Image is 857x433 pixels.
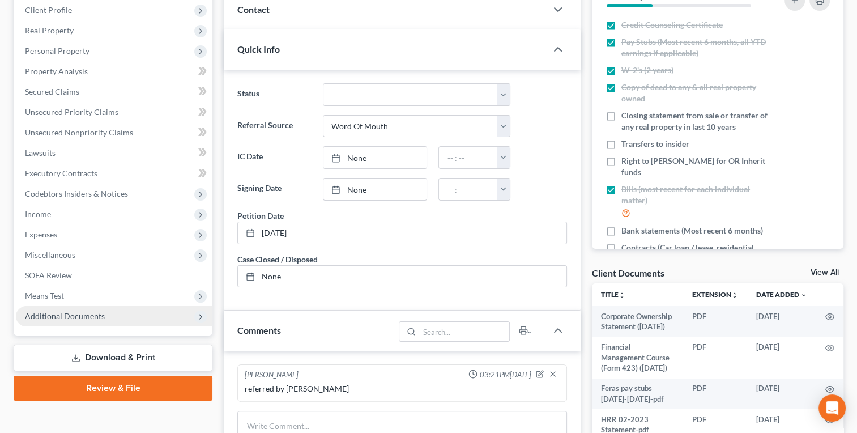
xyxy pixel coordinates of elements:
span: Unsecured Priority Claims [25,107,118,117]
a: Extensionunfold_more [692,290,738,299]
span: Real Property [25,26,74,35]
i: unfold_more [619,292,625,299]
td: [DATE] [747,337,816,378]
a: Lawsuits [16,143,212,163]
span: Quick Info [237,44,280,54]
span: SOFA Review [25,270,72,280]
a: Secured Claims [16,82,212,102]
span: Closing statement from sale or transfer of any real property in last 10 years [621,110,771,133]
span: Property Analysis [25,66,88,76]
a: None [323,147,427,168]
span: Client Profile [25,5,72,15]
span: Comments [237,325,281,336]
span: Bills (most recent for each individual matter) [621,184,771,206]
input: -- : -- [439,147,497,168]
div: Petition Date [237,210,284,222]
div: referred by [PERSON_NAME] [245,383,560,394]
div: Case Closed / Disposed [237,253,318,265]
a: Download & Print [14,345,212,371]
div: [PERSON_NAME] [245,370,299,381]
span: Contact [237,4,270,15]
span: Transfers to insider [621,138,689,150]
td: Financial Management Course (Form 423) ([DATE]) [592,337,683,378]
span: Bank statements (Most recent 6 months) [621,225,763,236]
a: None [238,266,566,287]
a: Property Analysis [16,61,212,82]
i: expand_more [800,292,807,299]
span: Miscellaneous [25,250,75,260]
div: Client Documents [592,267,664,279]
span: Personal Property [25,46,89,56]
label: Status [232,83,317,106]
a: Executory Contracts [16,163,212,184]
span: 03:21PM[DATE] [480,370,531,380]
div: Open Intercom Messenger [818,394,846,422]
td: Feras pay stubs [DATE]-[DATE]-pdf [592,379,683,410]
span: Additional Documents [25,311,105,321]
span: W-2's (2 years) [621,65,673,76]
span: Contracts (Car loan / lease, residential lease, furniture purchase / lease) [621,242,771,265]
td: PDF [683,379,747,410]
span: Means Test [25,291,64,300]
td: PDF [683,306,747,337]
span: Lawsuits [25,148,56,158]
a: [DATE] [238,222,566,244]
a: Titleunfold_more [601,290,625,299]
a: View All [811,269,839,277]
a: None [323,179,427,200]
span: Expenses [25,230,57,239]
a: Unsecured Priority Claims [16,102,212,122]
input: Search... [419,322,509,341]
label: Referral Source [232,115,317,138]
span: Right to [PERSON_NAME] for OR Inherit funds [621,155,771,178]
td: Corporate Ownership Statement ([DATE]) [592,306,683,337]
span: Secured Claims [25,87,79,96]
span: Codebtors Insiders & Notices [25,189,128,198]
span: Unsecured Nonpriority Claims [25,128,133,137]
td: PDF [683,337,747,378]
span: Copy of deed to any & all real property owned [621,82,771,104]
input: -- : -- [439,179,497,200]
a: SOFA Review [16,265,212,286]
td: [DATE] [747,306,816,337]
span: Credit Counseling Certificate [621,19,723,31]
label: IC Date [232,146,317,169]
span: Pay Stubs (Most recent 6 months, all YTD earnings if applicable) [621,36,771,59]
a: Date Added expand_more [756,290,807,299]
td: [DATE] [747,379,816,410]
span: Executory Contracts [25,168,97,178]
a: Unsecured Nonpriority Claims [16,122,212,143]
a: Review & File [14,376,212,401]
label: Signing Date [232,178,317,201]
i: unfold_more [731,292,738,299]
span: Income [25,209,51,219]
